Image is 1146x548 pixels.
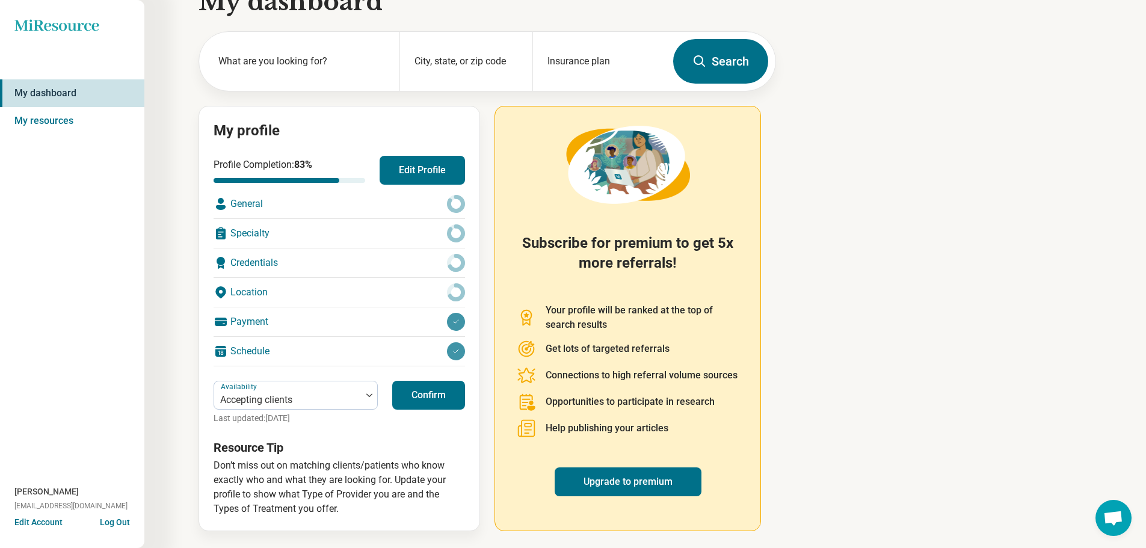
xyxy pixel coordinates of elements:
label: Availability [221,383,259,391]
p: Last updated: [DATE] [214,412,378,425]
div: Schedule [214,337,465,366]
span: [EMAIL_ADDRESS][DOMAIN_NAME] [14,500,128,511]
div: Credentials [214,248,465,277]
h2: Subscribe for premium to get 5x more referrals! [517,233,739,289]
span: 83 % [294,159,312,170]
p: Connections to high referral volume sources [546,368,738,383]
a: Upgrade to premium [555,467,701,496]
button: Log Out [100,516,130,526]
label: What are you looking for? [218,54,385,69]
p: Get lots of targeted referrals [546,342,670,356]
span: [PERSON_NAME] [14,485,79,498]
p: Your profile will be ranked at the top of search results [546,303,739,332]
p: Don’t miss out on matching clients/patients who know exactly who and what they are looking for. U... [214,458,465,516]
p: Help publishing your articles [546,421,668,436]
div: Payment [214,307,465,336]
button: Search [673,39,768,84]
h3: Resource Tip [214,439,465,456]
div: Profile Completion: [214,158,365,183]
button: Confirm [392,381,465,410]
button: Edit Profile [380,156,465,185]
button: Edit Account [14,516,63,529]
div: Location [214,278,465,307]
div: Open chat [1095,500,1132,536]
h2: My profile [214,121,465,141]
div: General [214,189,465,218]
div: Specialty [214,219,465,248]
p: Opportunities to participate in research [546,395,715,409]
